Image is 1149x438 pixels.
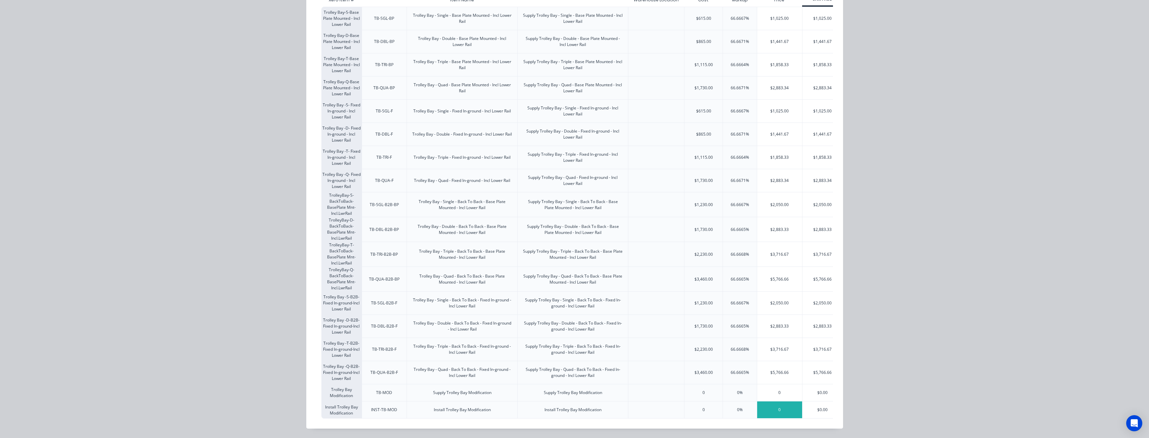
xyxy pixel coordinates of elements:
[370,370,398,376] div: TB-QUA-B2B-F
[544,390,602,396] div: Supply Trolley Bay Modification
[321,291,362,314] div: Trolley Bay -S-B2B-Fixed In-ground-Incl Lower Rail
[802,242,843,266] div: $3,716.67
[802,338,843,361] div: $3,716.67
[371,323,398,329] div: TB-DBL-B2B-F
[523,105,623,117] div: Supply Trolley Bay - Single - Fixed In-ground - Incl Lower Rail
[731,370,749,376] div: 66.6665%
[374,39,395,45] div: TB-DBL-BP
[413,108,511,114] div: Trolley Bay - Single - Fixed In-ground - Incl Lower Rail
[523,82,623,94] div: Supply Trolley Bay - Quad - Base Plate Mounted - Incl Lower Rail
[802,146,843,169] div: $1,858.33
[374,15,394,21] div: TB-SGL-BP
[802,217,843,242] div: $2,883.33
[802,401,843,418] div: $0.00
[694,202,713,208] div: $1,230.00
[321,76,362,99] div: Trolley Bay-Q-Base Plate Mounted - Incl Lower Rail
[372,346,397,352] div: TB-TRI-B2B-F
[412,248,512,260] div: Trolley Bay - Triple - Back To Back - Base Plate Mounted - Incl Lower Rail
[802,267,843,291] div: $5,766.66
[376,154,392,160] div: TB-TRI-F
[523,320,623,332] div: Supply Trolley Bay - Double - Back To Back - Fixed In-ground - Incl Lower Rail
[412,273,512,285] div: Trolley Bay - Quad - Back To Back - Base Plate Mounted - Incl Lower Rail
[544,407,602,413] div: Install Trolley Bay Modification
[321,169,362,192] div: Trolley Bay -Q- Fixed In-ground - Incl Lower Rail
[757,77,802,99] div: $2,883.34
[757,401,802,418] div: 0
[694,178,713,184] div: $1,730.00
[731,108,749,114] div: 66.6667%
[694,370,713,376] div: $3,460.00
[321,99,362,123] div: Trolley Bay -S- Fixed In-ground - Incl Lower Rail
[694,62,713,68] div: $1,115.00
[375,62,394,68] div: TB-TRI-BP
[802,100,843,123] div: $1,025.00
[802,7,843,30] div: $1,025.00
[757,123,802,146] div: $1,441.67
[696,39,711,45] div: $865.00
[414,154,511,160] div: Trolley Bay - Triple - Fixed In-ground - Incl Lower Rail
[694,323,713,329] div: $1,730.00
[321,30,362,53] div: Trolley Bay-D-Base Plate Mounted - Incl Lower Rail
[757,338,802,361] div: $3,716.67
[321,7,362,30] div: Trolley Bay-S-Base Plate Mounted - Incl Lower Rail
[757,242,802,266] div: $3,716.67
[731,251,749,257] div: 66.6668%
[523,128,623,140] div: Supply Trolley Bay - Double - Fixed In-ground - Incl Lower Rail
[412,36,512,48] div: Trolley Bay - Double - Base Plate Mounted - Incl Lower Rail
[731,346,749,352] div: 66.6668%
[412,343,512,355] div: Trolley Bay - Triple - Back To Back - Fixed In-ground - Incl Lower Rail
[369,276,400,282] div: TB-QUA-B2B-BP
[412,224,512,236] div: Trolley Bay - Double - Back To Back - Base Plate Mounted - Incl Lower Rail
[370,251,398,257] div: TB-TRI-B2B-BP
[414,178,510,184] div: Trolley Bay - Quad - Fixed In-ground - Incl Lower Rail
[321,338,362,361] div: Trolley Bay -T-B2B-Fixed In-ground-Incl Lower Rail
[375,178,394,184] div: TB-QUA-F
[412,199,512,211] div: Trolley Bay - Single - Back To Back - Base Plate Mounted - Incl Lower Rail
[731,131,749,137] div: 66.6671%
[523,175,623,187] div: Supply Trolley Bay - Quad - Fixed In-ground - Incl Lower Rail
[523,151,623,163] div: Supply Trolley Bay - Triple - Fixed In-ground - Incl Lower Rail
[757,7,802,30] div: $1,025.00
[731,39,749,45] div: 66.6671%
[696,131,711,137] div: $865.00
[321,314,362,338] div: Trolley Bay -D-B2B-Fixed In-ground-Incl Lower Rail
[757,100,802,123] div: $1,025.00
[1126,415,1142,431] div: Open Intercom Messenger
[321,146,362,169] div: Trolley Bay -T- Fixed In-ground - Incl Lower Rail
[731,276,749,282] div: 66.6665%
[321,53,362,76] div: Trolley Bay-T-Base Plate Mounted - Incl Lower Rail
[412,131,512,137] div: Trolley Bay - Double - Fixed In-ground - Incl Lower Rail
[802,30,843,53] div: $1,441.67
[412,320,512,332] div: Trolley Bay - Double - Back To Back - Fixed In-ground - Incl Lower Rail
[802,192,843,217] div: $2,050.00
[802,292,843,314] div: $2,050.00
[321,266,362,291] div: TrolleyBay-Q-BackToBack-BasePlate Mnt-Incl.LwrRail
[757,361,802,384] div: $5,766.66
[523,248,623,260] div: Supply Trolley Bay - Triple - Back To Back - Base Plate Mounted - Incl Lower Rail
[412,367,512,379] div: Trolley Bay - Quad - Back To Back - Fixed In-ground - Incl Lower Rail
[523,12,623,25] div: Supply Trolley Bay - Single - Base Plate Mounted - Incl Lower Rail
[757,169,802,192] div: $2,883.34
[802,384,843,401] div: $0.00
[802,123,843,146] div: $1,441.67
[694,276,713,282] div: $3,460.00
[731,300,749,306] div: 66.6667%
[369,227,399,233] div: TB-DBL-B2B-BP
[731,62,749,68] div: 66.6664%
[321,361,362,384] div: Trolley Bay -Q-B2B-Fixed In-ground-Incl Lower Rail
[412,12,512,25] div: Trolley Bay - Single - Base Plate Mounted - Incl Lower Rail
[702,390,705,396] div: 0
[321,401,362,419] div: Install Trolley Bay Modification
[321,384,362,401] div: Trolley Bay Modification
[802,361,843,384] div: $5,766.66
[694,227,713,233] div: $1,730.00
[523,343,623,355] div: Supply Trolley Bay - Triple - Back To Back - Fixed In-ground - Incl Lower Rail
[694,154,713,160] div: $1,115.00
[731,202,749,208] div: 66.6667%
[412,59,512,71] div: Trolley Bay - Triple - Base Plate Mounted - Incl Lower Rail
[321,242,362,266] div: TrolleyBay-T-BackToBack-BasePlate Mnt-Incl.LwrRail
[757,384,802,401] div: 0
[731,323,749,329] div: 66.6665%
[375,131,393,137] div: TB-DBL-F
[371,300,397,306] div: TB-SGL-B2B-F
